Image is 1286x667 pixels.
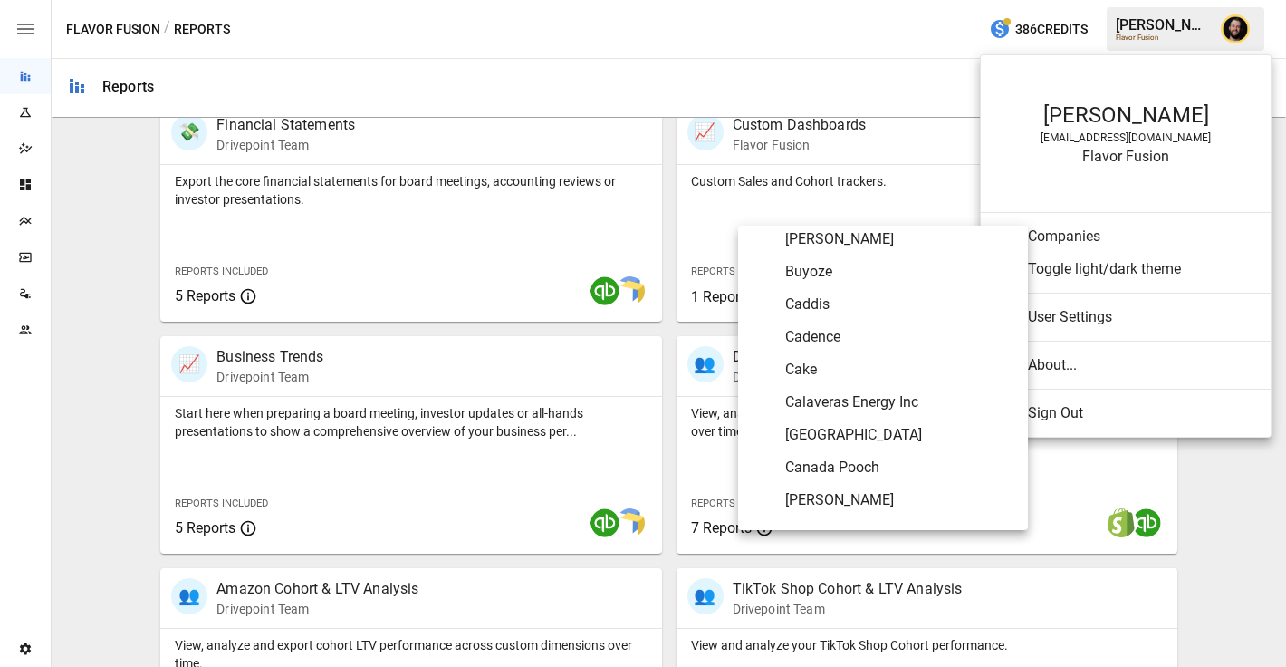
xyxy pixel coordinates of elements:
div: [PERSON_NAME] [999,102,1252,128]
span: Canada Pooch [785,457,1013,478]
span: [GEOGRAPHIC_DATA] [785,424,1013,446]
span: Companies [1028,226,1256,247]
span: Cake [785,359,1013,381]
div: Flavor Fusion [999,148,1252,165]
span: Caddis [785,294,1013,315]
span: [PERSON_NAME] [785,228,1013,250]
span: [PERSON_NAME] [785,489,1013,511]
div: [EMAIL_ADDRESS][DOMAIN_NAME] [999,131,1252,144]
span: Sign Out [1028,402,1256,424]
span: Calaveras Energy Inc [785,391,1013,413]
span: Buyoze [785,261,1013,283]
span: About... [1028,354,1256,376]
span: Toggle light/dark theme [1028,258,1256,280]
span: Cadence [785,326,1013,348]
span: [PERSON_NAME] Home [785,522,1013,544]
span: User Settings [1028,306,1256,328]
